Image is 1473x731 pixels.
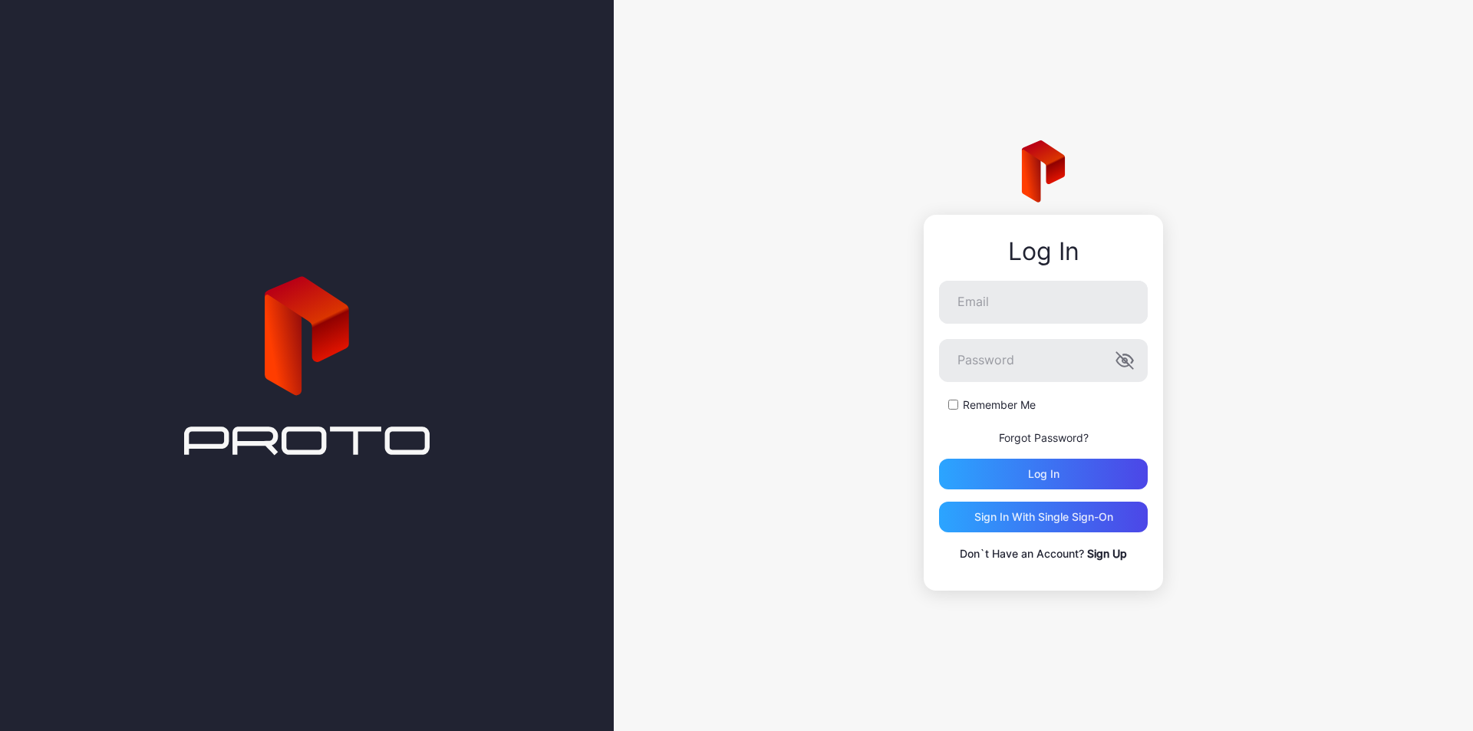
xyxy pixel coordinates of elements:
[939,238,1148,265] div: Log In
[999,431,1089,444] a: Forgot Password?
[974,511,1113,523] div: Sign in With Single Sign-On
[939,545,1148,563] p: Don`t Have an Account?
[1028,468,1059,480] div: Log in
[963,397,1036,413] label: Remember Me
[1087,547,1127,560] a: Sign Up
[939,339,1148,382] input: Password
[939,502,1148,532] button: Sign in With Single Sign-On
[939,281,1148,324] input: Email
[1115,351,1134,370] button: Password
[939,459,1148,489] button: Log in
